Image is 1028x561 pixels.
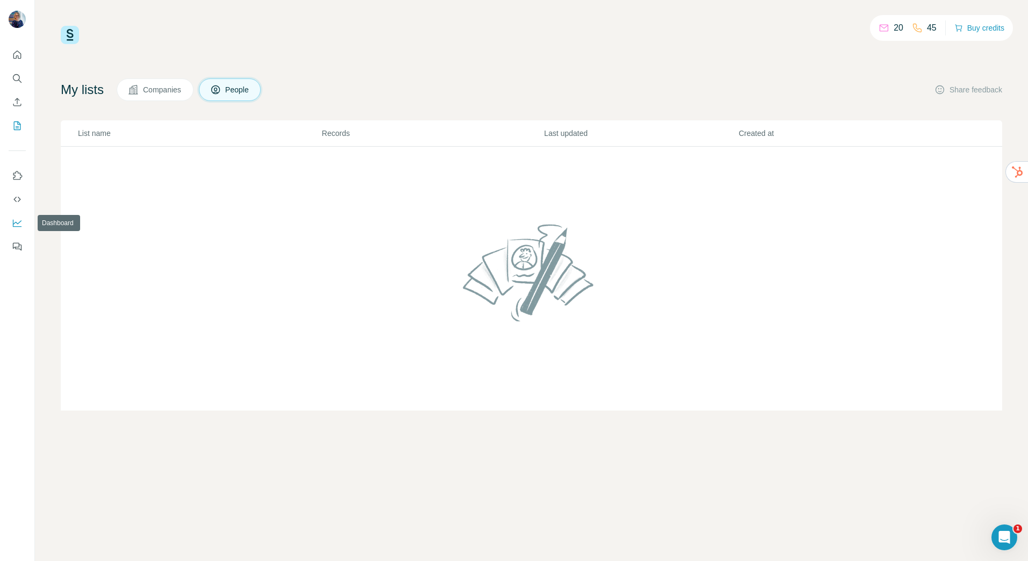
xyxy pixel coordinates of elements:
span: Companies [143,84,182,95]
iframe: Intercom live chat [991,524,1017,550]
p: Created at [739,128,932,139]
h4: My lists [61,81,104,98]
button: Enrich CSV [9,92,26,112]
img: Surfe Logo [61,26,79,44]
button: Quick start [9,45,26,64]
span: 1 [1013,524,1022,533]
button: Buy credits [954,20,1004,35]
button: Share feedback [934,84,1002,95]
button: Use Surfe on LinkedIn [9,166,26,185]
p: 45 [927,21,937,34]
p: Last updated [544,128,738,139]
button: Feedback [9,237,26,256]
button: My lists [9,116,26,135]
img: No lists found [459,215,605,330]
span: People [225,84,250,95]
img: Avatar [9,11,26,28]
p: 20 [894,21,903,34]
p: Records [322,128,544,139]
button: Dashboard [9,213,26,233]
p: List name [78,128,321,139]
button: Use Surfe API [9,190,26,209]
button: Search [9,69,26,88]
